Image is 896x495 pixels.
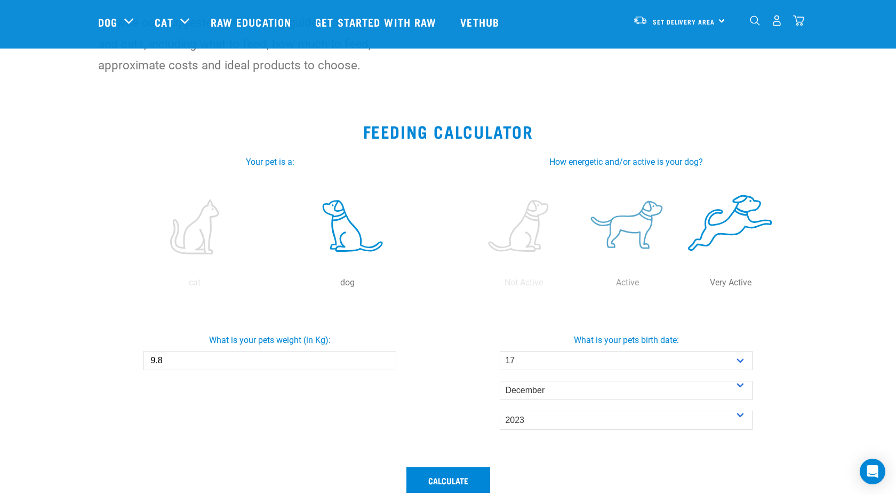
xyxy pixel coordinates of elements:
button: Calculate [406,467,490,493]
label: How energetic and/or active is your dog? [461,156,791,169]
p: Active [578,276,677,289]
a: Cat [155,14,173,30]
p: dog [273,276,422,289]
a: Get started with Raw [305,1,450,43]
img: home-icon-1@2x.png [750,15,760,26]
a: Raw Education [200,1,305,43]
label: What is your pets birth date: [446,334,806,347]
img: user.png [771,15,782,26]
p: Very Active [681,276,780,289]
p: cat [120,276,269,289]
label: Your pet is a: [105,156,435,169]
label: What is your pets weight (in Kg): [90,334,450,347]
a: Dog [98,14,117,30]
span: Set Delivery Area [653,20,715,23]
p: Not Active [474,276,573,289]
h2: Feeding Calculator [13,122,883,141]
div: Open Intercom Messenger [860,459,885,484]
img: home-icon@2x.png [793,15,804,26]
img: van-moving.png [633,15,647,25]
a: Vethub [450,1,513,43]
